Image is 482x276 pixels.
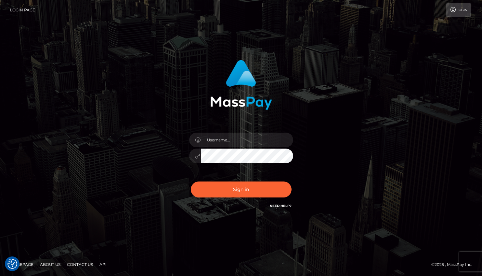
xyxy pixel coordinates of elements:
a: API [97,259,109,269]
input: Username... [201,133,293,147]
a: Login Page [10,3,35,17]
div: © 2025 , MassPay Inc. [431,261,477,268]
button: Consent Preferences [7,259,17,269]
a: Contact Us [64,259,96,269]
a: About Us [37,259,63,269]
img: Revisit consent button [7,259,17,269]
img: MassPay Login [210,60,272,110]
a: Need Help? [270,204,292,208]
a: Login [446,3,471,17]
a: Homepage [7,259,36,269]
button: Sign in [191,182,292,197]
